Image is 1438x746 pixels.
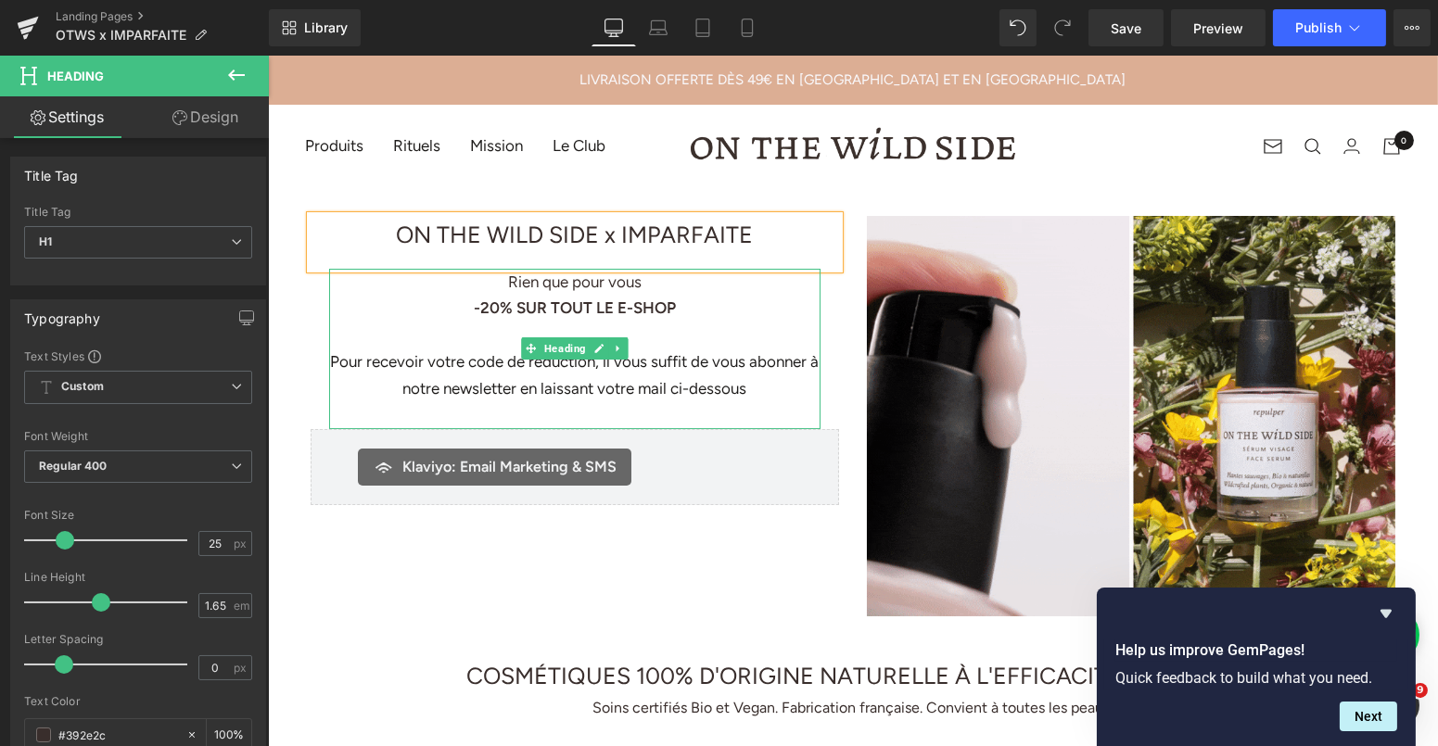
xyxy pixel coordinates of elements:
button: Hide survey [1375,602,1397,625]
span: Publish [1295,20,1342,35]
div: Line Height [24,571,252,584]
div: Typography [24,300,100,326]
span: ON THE WILD SIDE x IMPARFAITE [129,165,486,193]
a: Expand / Collapse [341,282,361,304]
b: Custom [61,379,104,395]
span: OTWS x IMPARFAITE [56,28,186,43]
a: Landing Pages [56,9,269,24]
a: Laptop [636,9,681,46]
cart-count: 0 [1126,75,1146,95]
a: Connexion [1075,82,1092,98]
p: Quick feedback to build what you need. [1115,669,1397,687]
span: px [234,537,249,550]
button: Redo [1044,9,1081,46]
p: LIVRAISON OFFERTE DÈS 49€ EN [GEOGRAPHIC_DATA] ET EN [GEOGRAPHIC_DATA] [312,14,859,35]
strong: -20% SUR TOUT LE E-SHOP [206,243,408,261]
span: Library [304,19,348,36]
span: em [234,600,249,612]
a: Mission [202,77,255,104]
b: Regular 400 [39,459,108,473]
div: Font Weight [24,430,252,443]
a: Rituels [125,77,172,104]
h1: COSMÉTIQUES 100% D'ORIGINE NATURELLE À L'EFFICACITÉ BREVETÉE [43,601,1127,639]
a: Desktop [592,9,636,46]
a: Le Club [285,77,337,104]
b: H1 [39,234,52,248]
div: Text Styles [24,348,252,363]
div: Help us improve GemPages! [1115,602,1397,731]
span: 9 [1413,683,1428,698]
div: Text Color [24,695,252,708]
a: Panier [1114,82,1133,99]
a: Design [138,96,273,138]
span: Save [1111,19,1141,38]
span: Heading [47,69,104,83]
div: Title Tag [24,206,252,219]
span: px [234,662,249,674]
div: Title Tag [24,158,79,183]
h1: Rien que pour vous [61,213,553,239]
button: Publish [1273,9,1386,46]
span: Preview [1193,19,1243,38]
div: Font Size [24,509,252,522]
h2: Help us improve GemPages! [1115,639,1397,662]
h1: Soins certifiés Bio et Vegan. Fabrication française. Convient à toutes les peaux. [52,640,1118,664]
a: New Library [269,9,361,46]
div: Pour recevoir votre code de réduction, il vous suffit de vous abonner à notre newsletter en laiss... [61,293,553,348]
a: Preview [1171,9,1266,46]
button: Undo [999,9,1037,46]
button: More [1393,9,1431,46]
a: Tablet [681,9,725,46]
a: Mobile [725,9,770,46]
span: Heading [273,282,322,304]
input: Color [58,725,177,745]
a: Recherche [1037,82,1053,99]
button: Next question [1340,702,1397,731]
span: Klaviyo: Email Marketing & SMS [134,400,349,423]
a: Produits [37,77,95,104]
div: Letter Spacing [24,633,252,646]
